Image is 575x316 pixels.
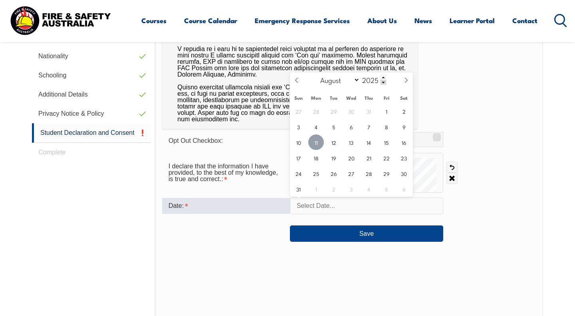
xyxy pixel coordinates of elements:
span: September 5, 2025 [379,181,394,197]
span: August 10, 2025 [291,134,306,150]
span: August 19, 2025 [326,150,341,166]
span: July 27, 2025 [291,103,306,119]
a: Emergency Response Services [255,10,350,31]
a: News [414,10,432,31]
a: Course Calendar [184,10,237,31]
a: Courses [141,10,167,31]
a: Clear [446,173,458,184]
span: August 31, 2025 [291,181,306,197]
span: August 3, 2025 [291,119,306,134]
div: I declare that the information I have provided, to the best of my knowledge, is true and correct.... [162,159,290,187]
a: Contact [512,10,537,31]
span: July 31, 2025 [361,103,377,119]
span: July 30, 2025 [343,103,359,119]
span: August 2, 2025 [396,103,412,119]
span: Fri [378,95,395,101]
span: Tue [325,95,343,101]
input: Year [360,75,386,85]
span: August 18, 2025 [308,150,324,166]
span: August 29, 2025 [379,166,394,181]
span: August 17, 2025 [291,150,306,166]
a: Nationality [32,47,151,66]
span: Opt Out Checkbox: [169,137,223,144]
span: August 8, 2025 [379,119,394,134]
span: August 26, 2025 [326,166,341,181]
span: August 21, 2025 [361,150,377,166]
span: September 6, 2025 [396,181,412,197]
span: September 2, 2025 [326,181,341,197]
span: August 25, 2025 [308,166,324,181]
span: August 14, 2025 [361,134,377,150]
a: Undo [446,162,458,173]
span: September 1, 2025 [308,181,324,197]
span: July 28, 2025 [308,103,324,119]
span: Sun [290,95,307,101]
span: August 20, 2025 [343,150,359,166]
span: July 29, 2025 [326,103,341,119]
a: Additional Details [32,85,151,104]
span: August 13, 2025 [343,134,359,150]
span: August 23, 2025 [396,150,412,166]
a: Learner Portal [450,10,495,31]
span: August 30, 2025 [396,166,412,181]
a: Student Declaration and Consent [32,123,151,143]
div: Date is required. [162,198,290,214]
input: Select Date... [290,197,443,214]
span: Wed [343,95,360,101]
a: Schooling [32,66,151,85]
span: Thu [360,95,378,101]
span: August 4, 2025 [308,119,324,134]
span: September 4, 2025 [361,181,377,197]
span: August 9, 2025 [396,119,412,134]
span: Mon [307,95,325,101]
select: Month [317,75,360,85]
span: August 24, 2025 [291,166,306,181]
span: August 16, 2025 [396,134,412,150]
a: Privacy Notice & Policy [32,104,151,123]
span: August 5, 2025 [326,119,341,134]
span: August 7, 2025 [361,119,377,134]
span: September 3, 2025 [343,181,359,197]
span: August 22, 2025 [379,150,394,166]
span: August 1, 2025 [379,103,394,119]
span: August 27, 2025 [343,166,359,181]
span: August 12, 2025 [326,134,341,150]
span: August 15, 2025 [379,134,394,150]
button: Save [290,225,443,241]
span: August 11, 2025 [308,134,324,150]
span: August 6, 2025 [343,119,359,134]
span: August 28, 2025 [361,166,377,181]
span: Sat [395,95,413,101]
a: About Us [367,10,397,31]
